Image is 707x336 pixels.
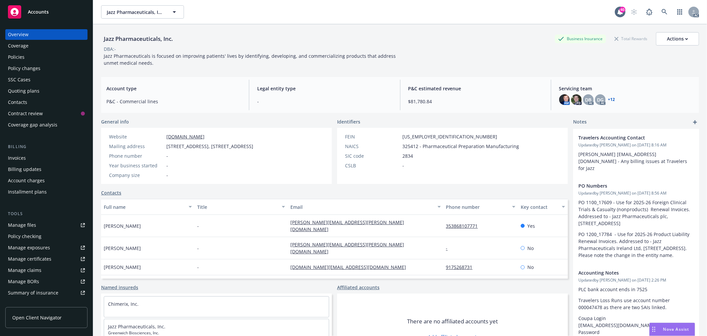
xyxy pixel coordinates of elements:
[8,242,50,253] div: Manage exposures
[107,9,164,16] span: Jazz Pharmaceuticals, Inc.
[559,94,570,105] img: photo
[5,108,88,119] a: Contract review
[337,284,380,291] a: Affiliated accounts
[5,210,88,217] div: Tools
[446,223,483,229] a: 353868107771
[585,96,591,103] span: DB
[197,264,199,271] span: -
[402,143,519,150] span: 325412 - Pharmaceutical Preparation Manufacturing
[578,286,694,293] p: PLC bank account ends in 7525
[627,5,641,19] a: Start snowing
[257,85,392,92] span: Legal entity type
[5,231,88,242] a: Policy checking
[578,182,677,189] span: PO Numbers
[5,288,88,298] a: Summary of insurance
[197,222,199,229] span: -
[8,231,41,242] div: Policy checking
[109,143,164,150] div: Mailing address
[8,29,29,40] div: Overview
[8,97,27,108] div: Contacts
[573,177,699,264] div: PO NumbersUpdatedby [PERSON_NAME] on [DATE] 8:56 AMPO 1100_17609 - Use for 2025-26 Foreign Clinic...
[5,29,88,40] a: Overview
[578,277,694,283] span: Updated by [PERSON_NAME] on [DATE] 2:26 PM
[611,35,651,43] div: Total Rewards
[197,245,199,252] span: -
[8,41,29,51] div: Coverage
[12,314,62,321] span: Open Client Navigator
[166,162,168,169] span: -
[527,264,534,271] span: No
[597,96,604,103] span: DG
[104,264,141,271] span: [PERSON_NAME]
[649,323,695,336] button: Nova Assist
[290,219,404,232] a: [PERSON_NAME][EMAIL_ADDRESS][PERSON_NAME][DOMAIN_NAME]
[101,199,195,215] button: Full name
[8,265,41,276] div: Manage claims
[527,245,534,252] span: No
[104,222,141,229] span: [PERSON_NAME]
[108,323,165,330] a: Jazz Pharmaceuticals, Inc.
[8,63,40,74] div: Policy changes
[573,118,587,126] span: Notes
[408,85,543,92] span: P&C estimated revenue
[518,199,568,215] button: Key contact
[573,129,699,177] div: Travelers Accounting ContactUpdatedby [PERSON_NAME] on [DATE] 8:16 AM[PERSON_NAME] [EMAIL_ADDRESS...
[288,199,443,215] button: Email
[5,153,88,163] a: Invoices
[101,35,176,43] div: Jazz Pharmaceuticals, Inc.
[521,204,558,210] div: Key contact
[5,120,88,130] a: Coverage gap analysis
[195,199,288,215] button: Title
[5,86,88,96] a: Quoting plans
[578,151,688,171] span: [PERSON_NAME] [EMAIL_ADDRESS][DOMAIN_NAME] - Any billing issues at Travelers for Jazz
[337,118,360,125] span: Identifiers
[656,32,699,45] button: Actions
[109,162,164,169] div: Year business started
[8,288,58,298] div: Summary of insurance
[8,86,39,96] div: Quoting plans
[578,269,677,276] span: Accounting Notes
[578,134,677,141] span: Travelers Accounting Contact
[109,133,164,140] div: Website
[106,98,241,105] span: P&C - Commercial lines
[446,264,478,270] a: 9175268731
[5,63,88,74] a: Policy changes
[5,3,88,21] a: Accounts
[658,5,671,19] a: Search
[8,220,36,230] div: Manage files
[290,241,404,255] a: [PERSON_NAME][EMAIL_ADDRESS][PERSON_NAME][DOMAIN_NAME]
[290,204,433,210] div: Email
[5,41,88,51] a: Coverage
[408,98,543,105] span: $81,780.84
[28,9,49,15] span: Accounts
[8,276,39,287] div: Manage BORs
[571,94,582,105] img: photo
[663,326,689,332] span: Nova Assist
[345,143,400,150] div: NAICS
[650,323,658,336] div: Drag to move
[578,231,694,259] p: PO 1200_17784 - Use for 2025-26 Product Liability Renewal Invoices. Addressed to - Jazz Pharmaceu...
[5,242,88,253] span: Manage exposures
[402,152,413,159] span: 2834
[555,35,606,43] div: Business Insurance
[8,52,25,62] div: Policies
[5,220,88,230] a: Manage files
[8,187,47,197] div: Installment plans
[197,204,278,210] div: Title
[290,264,411,270] a: [DOMAIN_NAME][EMAIL_ADDRESS][DOMAIN_NAME]
[8,175,45,186] div: Account charges
[109,172,164,179] div: Company size
[166,133,205,140] a: [DOMAIN_NAME]
[5,175,88,186] a: Account charges
[345,162,400,169] div: CSLB
[8,74,30,85] div: SSC Cases
[104,53,397,66] span: Jazz Pharmaceuticals is focused on improving patients' lives by identifying, developing, and comm...
[101,189,121,196] a: Contacts
[104,245,141,252] span: [PERSON_NAME]
[407,317,498,325] span: There are no affiliated accounts yet
[257,98,392,105] span: -
[5,52,88,62] a: Policies
[101,284,138,291] a: Named insureds
[446,204,508,210] div: Phone number
[446,245,453,251] a: -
